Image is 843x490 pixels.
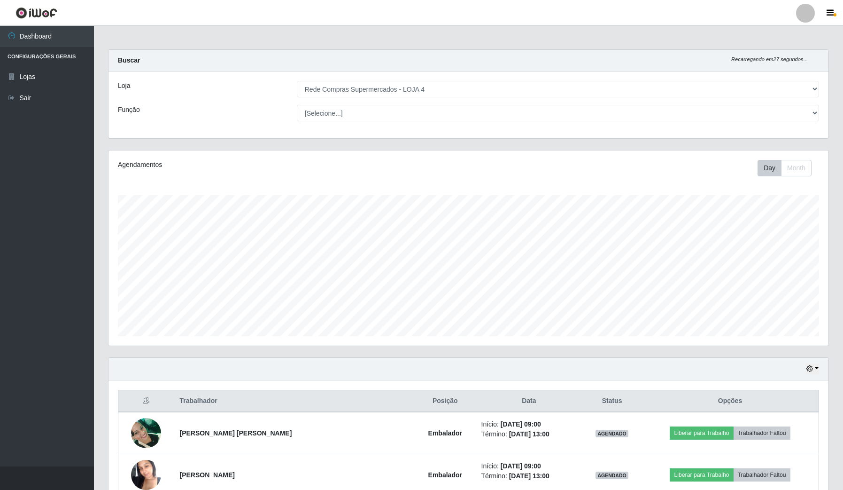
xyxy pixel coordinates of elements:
[582,390,642,412] th: Status
[481,471,577,481] li: Término:
[781,160,812,176] button: Month
[180,471,235,479] strong: [PERSON_NAME]
[670,468,733,482] button: Liberar para Trabalho
[131,413,161,453] img: 1704083137947.jpeg
[481,419,577,429] li: Início:
[596,430,628,437] span: AGENDADO
[509,430,549,438] time: [DATE] 13:00
[758,160,812,176] div: First group
[481,429,577,439] li: Término:
[501,462,541,470] time: [DATE] 09:00
[15,7,57,19] img: CoreUI Logo
[415,390,476,412] th: Posição
[509,472,549,480] time: [DATE] 13:00
[118,160,402,170] div: Agendamentos
[428,471,462,479] strong: Embalador
[642,390,819,412] th: Opções
[731,56,808,62] i: Recarregando em 27 segundos...
[118,81,130,91] label: Loja
[118,56,140,64] strong: Buscar
[118,105,140,115] label: Função
[596,472,628,479] span: AGENDADO
[758,160,819,176] div: Toolbar with button groups
[180,429,292,437] strong: [PERSON_NAME] [PERSON_NAME]
[758,160,781,176] button: Day
[670,427,733,440] button: Liberar para Trabalho
[501,420,541,428] time: [DATE] 09:00
[428,429,462,437] strong: Embalador
[174,390,415,412] th: Trabalhador
[734,427,790,440] button: Trabalhador Faltou
[476,390,583,412] th: Data
[734,468,790,482] button: Trabalhador Faltou
[481,461,577,471] li: Início:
